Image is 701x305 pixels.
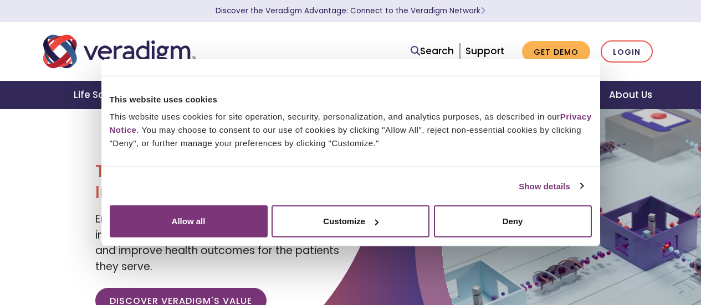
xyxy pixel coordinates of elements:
[110,92,592,106] div: This website uses cookies
[522,41,590,63] a: Get Demo
[596,81,666,109] a: About Us
[43,33,196,70] img: Veradigm logo
[480,6,485,16] span: Learn More
[601,40,653,63] a: Login
[411,44,454,59] a: Search
[110,205,268,237] button: Allow all
[519,179,583,193] a: Show details
[95,211,339,274] span: Empowering our clients with trusted data, insights, and solutions to help reduce costs and improv...
[60,81,152,109] a: Life Sciences
[465,44,504,58] a: Support
[272,205,429,237] button: Customize
[216,6,485,16] a: Discover the Veradigm Advantage: Connect to the Veradigm NetworkLearn More
[110,112,592,135] a: Privacy Notice
[434,205,592,237] button: Deny
[110,110,592,150] div: This website uses cookies for site operation, security, personalization, and analytics purposes, ...
[95,161,342,203] h1: Transforming Health, Insightfully®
